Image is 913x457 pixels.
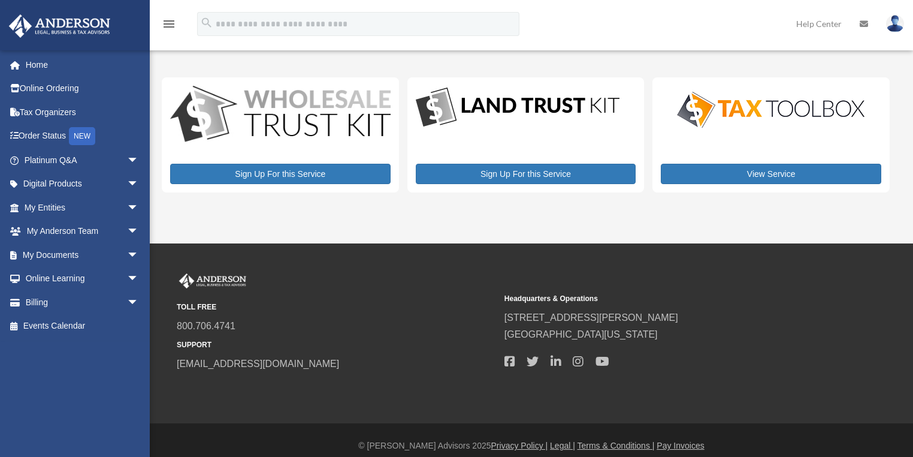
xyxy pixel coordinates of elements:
[886,15,904,32] img: User Pic
[8,124,157,149] a: Order StatusNEW
[177,339,496,351] small: SUPPORT
[162,21,176,31] a: menu
[8,290,157,314] a: Billingarrow_drop_down
[8,100,157,124] a: Tax Organizers
[127,267,151,291] span: arrow_drop_down
[504,312,678,323] a: [STREET_ADDRESS][PERSON_NAME]
[550,441,575,450] a: Legal |
[8,148,157,172] a: Platinum Q&Aarrow_drop_down
[127,290,151,315] span: arrow_drop_down
[8,267,157,291] a: Online Learningarrow_drop_down
[162,17,176,31] i: menu
[200,16,213,29] i: search
[127,172,151,197] span: arrow_drop_down
[177,301,496,314] small: TOLL FREE
[170,86,391,144] img: WS-Trust-Kit-lgo-1.jpg
[170,164,391,184] a: Sign Up For this Service
[8,172,151,196] a: Digital Productsarrow_drop_down
[8,243,157,267] a: My Documentsarrow_drop_down
[578,441,655,450] a: Terms & Conditions |
[8,53,157,77] a: Home
[150,438,913,453] div: © [PERSON_NAME] Advisors 2025
[416,164,636,184] a: Sign Up For this Service
[127,243,151,267] span: arrow_drop_down
[416,86,619,130] img: LandTrust_lgo-1.jpg
[177,359,339,369] a: [EMAIL_ADDRESS][DOMAIN_NAME]
[177,321,235,331] a: 800.706.4741
[5,14,114,38] img: Anderson Advisors Platinum Portal
[8,196,157,220] a: My Entitiesarrow_drop_down
[127,196,151,220] span: arrow_drop_down
[127,220,151,244] span: arrow_drop_down
[504,293,824,305] small: Headquarters & Operations
[504,329,658,339] a: [GEOGRAPHIC_DATA][US_STATE]
[491,441,548,450] a: Privacy Policy |
[127,148,151,173] span: arrow_drop_down
[657,441,704,450] a: Pay Invoices
[69,127,95,145] div: NEW
[661,164,881,184] a: View Service
[8,220,157,243] a: My Anderson Teamarrow_drop_down
[177,273,249,289] img: Anderson Advisors Platinum Portal
[8,77,157,101] a: Online Ordering
[8,314,157,338] a: Events Calendar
